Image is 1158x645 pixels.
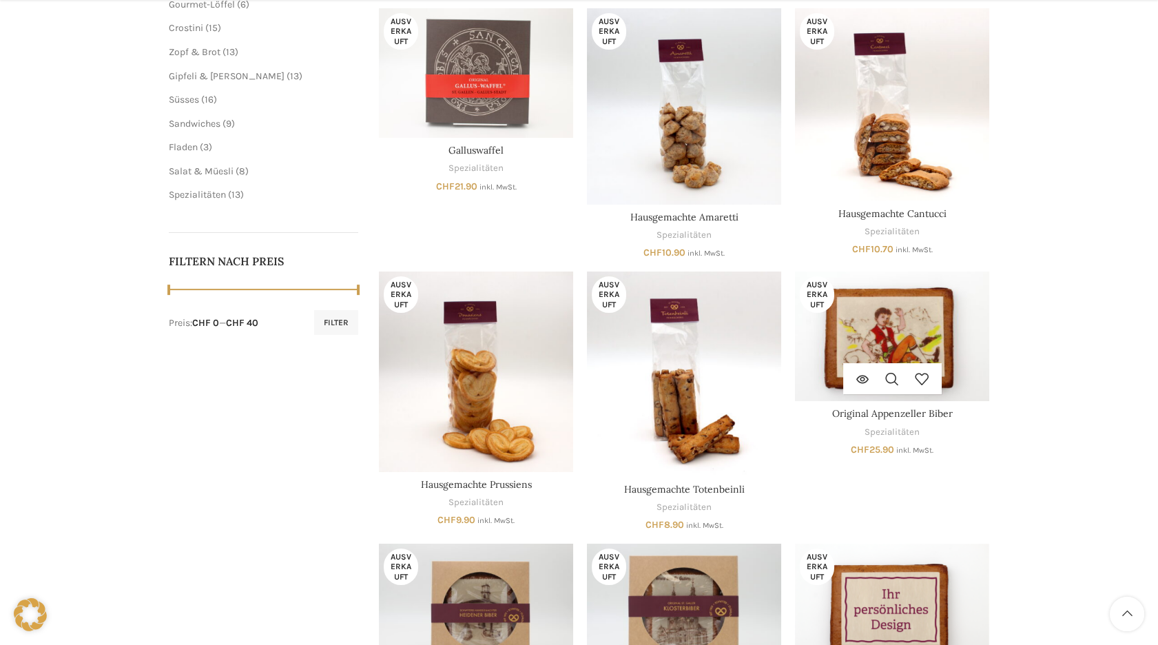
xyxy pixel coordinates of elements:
[169,189,226,201] a: Spezialitäten
[645,519,664,531] span: CHF
[477,516,515,525] small: inkl. MwSt.
[852,243,871,255] span: CHF
[851,444,894,455] bdi: 25.90
[630,211,738,223] a: Hausgemachte Amaretti
[169,46,220,58] a: Zopf & Brot
[643,247,685,258] bdi: 10.90
[421,478,532,491] a: Hausgemachte Prussiens
[169,70,285,82] a: Gipfeli & [PERSON_NAME]
[437,514,456,526] span: CHF
[656,501,712,514] a: Spezialitäten
[384,549,418,585] span: Ausverkauft
[852,243,893,255] bdi: 10.70
[800,13,834,50] span: Ausverkauft
[838,207,947,220] a: Hausgemachte Cantucci
[1110,597,1144,631] a: Scroll to top button
[379,272,573,472] a: Hausgemachte Prussiens
[436,181,455,192] span: CHF
[592,549,626,585] span: Ausverkauft
[800,276,834,313] span: Ausverkauft
[169,316,258,330] div: Preis: —
[686,521,723,530] small: inkl. MwSt.
[169,94,199,105] a: Süsses
[314,310,358,335] button: Filter
[624,483,745,495] a: Hausgemachte Totenbeinli
[205,94,214,105] span: 16
[592,13,626,50] span: Ausverkauft
[587,8,781,205] a: Hausgemachte Amaretti
[896,245,933,254] small: inkl. MwSt.
[169,22,203,34] a: Crostini
[436,181,477,192] bdi: 21.90
[384,276,418,313] span: Ausverkauft
[656,229,712,242] a: Spezialitäten
[209,22,218,34] span: 15
[379,8,573,138] a: Galluswaffel
[832,407,953,420] a: Original Appenzeller Biber
[592,276,626,313] span: Ausverkauft
[896,446,933,455] small: inkl. MwSt.
[848,363,878,394] a: Lese mehr über „Original Appenzeller Biber“
[800,549,834,585] span: Ausverkauft
[645,519,684,531] bdi: 8.90
[687,249,725,258] small: inkl. MwSt.
[865,225,920,238] a: Spezialitäten
[290,70,299,82] span: 13
[437,514,475,526] bdi: 9.90
[384,13,418,50] span: Ausverkauft
[226,317,258,329] span: CHF 40
[587,272,781,477] a: Hausgemachte Totenbeinli
[795,272,989,401] a: Original Appenzeller Biber
[226,118,231,130] span: 9
[878,363,907,394] a: Schnellansicht
[448,144,504,156] a: Galluswaffel
[169,141,198,153] a: Fladen
[203,141,209,153] span: 3
[239,165,245,177] span: 8
[643,247,662,258] span: CHF
[231,189,240,201] span: 13
[192,317,219,329] span: CHF 0
[851,444,869,455] span: CHF
[169,118,220,130] a: Sandwiches
[169,254,359,269] h5: Filtern nach Preis
[795,8,989,201] a: Hausgemachte Cantucci
[169,165,234,177] a: Salat & Müesli
[865,426,920,439] a: Spezialitäten
[479,183,517,192] small: inkl. MwSt.
[226,46,235,58] span: 13
[448,162,504,175] a: Spezialitäten
[448,496,504,509] a: Spezialitäten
